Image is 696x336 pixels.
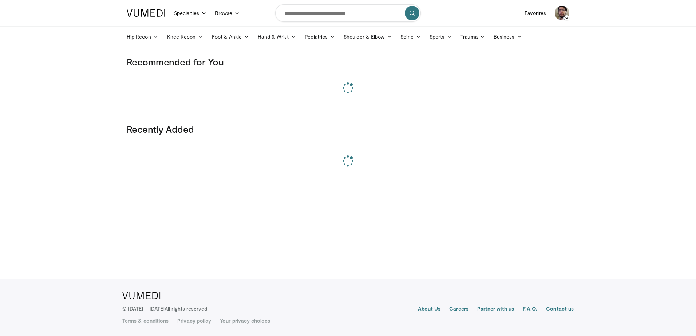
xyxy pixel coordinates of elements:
a: Trauma [456,29,489,44]
a: Spine [396,29,425,44]
a: Privacy policy [177,317,211,324]
a: Browse [211,6,244,20]
img: Avatar [555,6,569,20]
h3: Recommended for You [127,56,569,68]
img: VuMedi Logo [122,292,161,299]
a: Careers [449,305,468,314]
input: Search topics, interventions [275,4,421,22]
span: All rights reserved [165,305,207,312]
a: Favorites [520,6,550,20]
a: Sports [425,29,456,44]
a: Hip Recon [122,29,163,44]
a: Knee Recon [163,29,207,44]
h3: Recently Added [127,123,569,135]
p: © [DATE] – [DATE] [122,305,207,312]
a: Shoulder & Elbow [339,29,396,44]
a: Foot & Ankle [207,29,254,44]
a: Hand & Wrist [253,29,300,44]
a: Pediatrics [300,29,339,44]
a: About Us [418,305,441,314]
a: Terms & conditions [122,317,169,324]
a: F.A.Q. [523,305,537,314]
a: Contact us [546,305,574,314]
a: Specialties [170,6,211,20]
a: Partner with us [477,305,514,314]
a: Business [489,29,526,44]
a: Your privacy choices [220,317,270,324]
img: VuMedi Logo [127,9,165,17]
